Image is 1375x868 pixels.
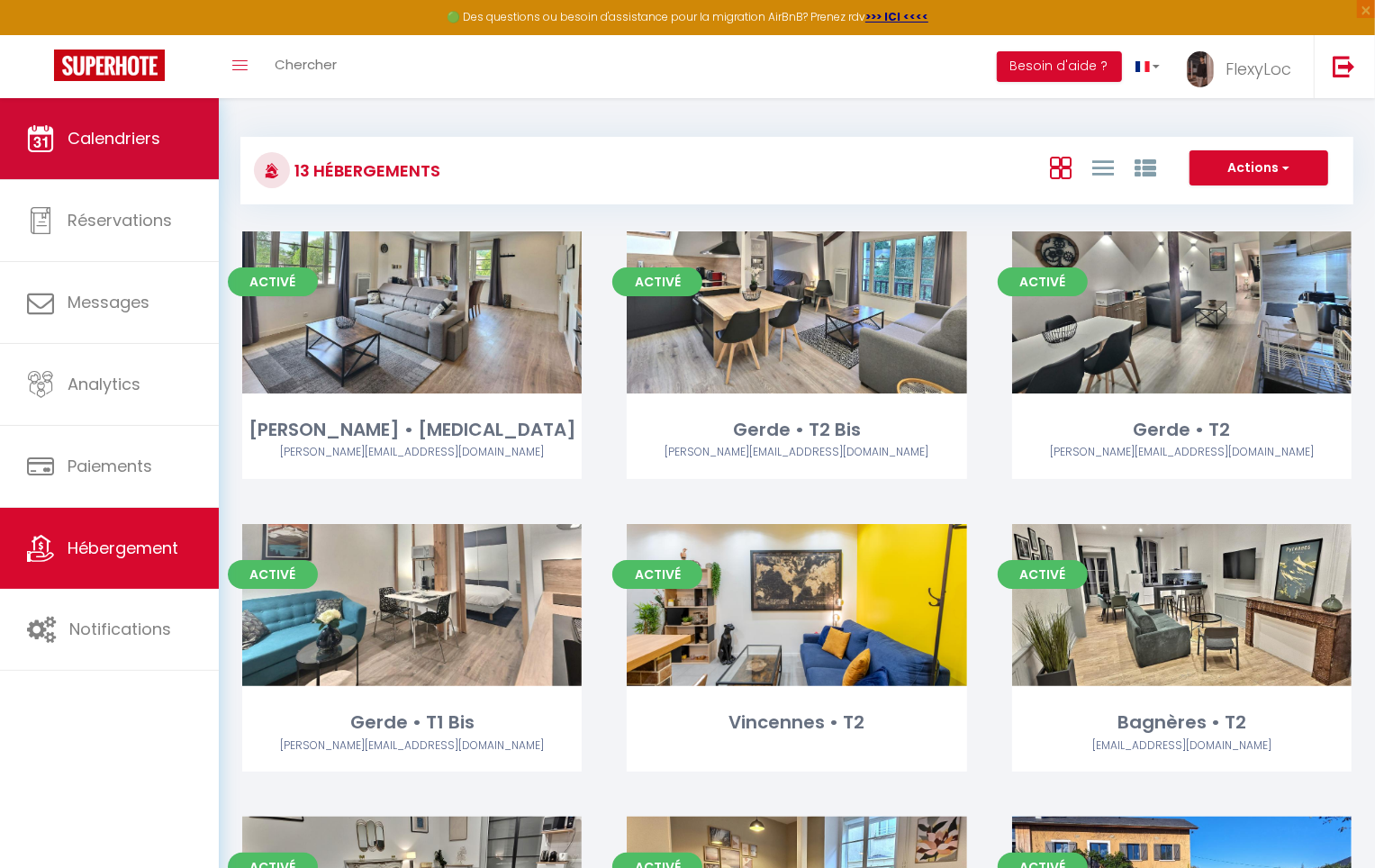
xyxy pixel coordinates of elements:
[865,9,928,24] a: >>> ICI <<<<
[54,50,165,81] img: Super Booking
[242,737,582,755] div: Airbnb
[1135,152,1156,182] a: Vue par Groupe
[1226,58,1291,80] span: FlexyLoc
[242,709,582,737] div: Gerde • T1 Bis
[1012,416,1352,444] div: Gerde • T2
[1050,152,1072,182] a: Vue en Box
[68,291,149,313] span: Messages
[68,209,172,231] span: Réservations
[627,444,966,461] div: Airbnb
[1092,152,1114,182] a: Vue en Liste
[1190,150,1328,186] button: Actions
[1012,444,1352,461] div: Airbnb
[242,416,582,444] div: [PERSON_NAME] • [MEDICAL_DATA]
[69,618,171,640] span: Notifications
[997,51,1122,82] button: Besoin d'aide ?
[242,444,582,461] div: Airbnb
[1187,51,1214,87] img: ...
[627,709,966,737] div: Vincennes • T2
[1173,35,1314,98] a: ... FlexyLoc
[627,416,966,444] div: Gerde • T2 Bis
[998,267,1088,296] span: Activé
[998,560,1088,589] span: Activé
[1012,709,1352,737] div: Bagnères • T2
[612,267,702,296] span: Activé
[68,455,152,477] span: Paiements
[1012,737,1352,755] div: Airbnb
[290,150,440,191] h3: 13 Hébergements
[275,55,337,74] span: Chercher
[68,127,160,149] span: Calendriers
[228,560,318,589] span: Activé
[228,267,318,296] span: Activé
[1333,55,1355,77] img: logout
[68,537,178,559] span: Hébergement
[261,35,350,98] a: Chercher
[612,560,702,589] span: Activé
[68,373,140,395] span: Analytics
